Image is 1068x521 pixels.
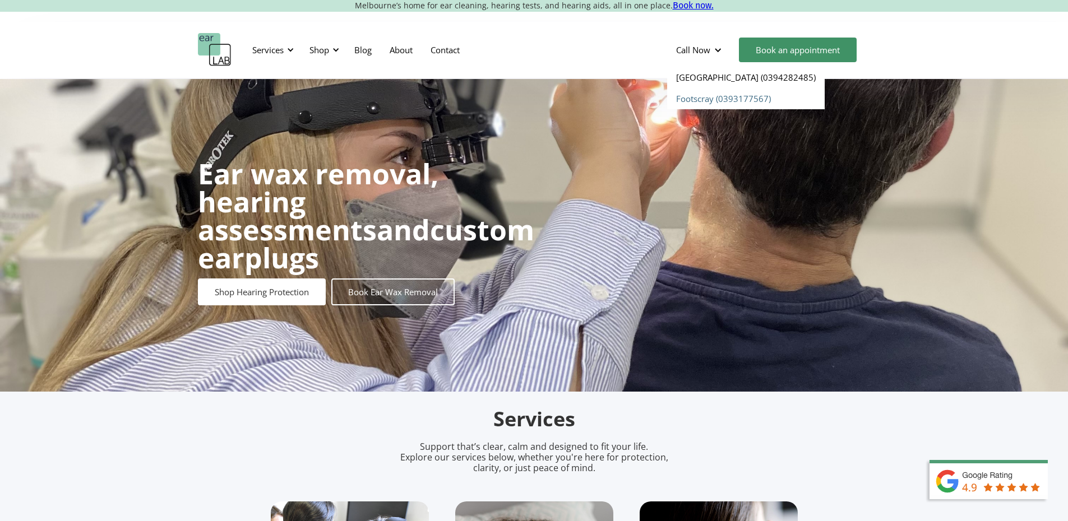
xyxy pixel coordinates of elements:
[667,67,825,109] nav: Call Now
[246,33,297,67] div: Services
[676,44,710,55] div: Call Now
[252,44,284,55] div: Services
[345,34,381,66] a: Blog
[739,38,857,62] a: Book an appointment
[303,33,343,67] div: Shop
[309,44,329,55] div: Shop
[198,278,326,305] a: Shop Hearing Protection
[198,33,232,67] a: home
[667,33,733,67] div: Call Now
[386,441,683,474] p: Support that’s clear, calm and designed to fit your life. Explore our services below, whether you...
[198,155,438,249] strong: Ear wax removal, hearing assessments
[271,406,798,432] h2: Services
[422,34,469,66] a: Contact
[198,211,534,277] strong: custom earplugs
[381,34,422,66] a: About
[667,67,825,88] a: [GEOGRAPHIC_DATA] (0394282485)
[667,88,825,109] a: Footscray (0393177567)
[198,160,534,272] h1: and
[331,278,455,305] a: Book Ear Wax Removal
